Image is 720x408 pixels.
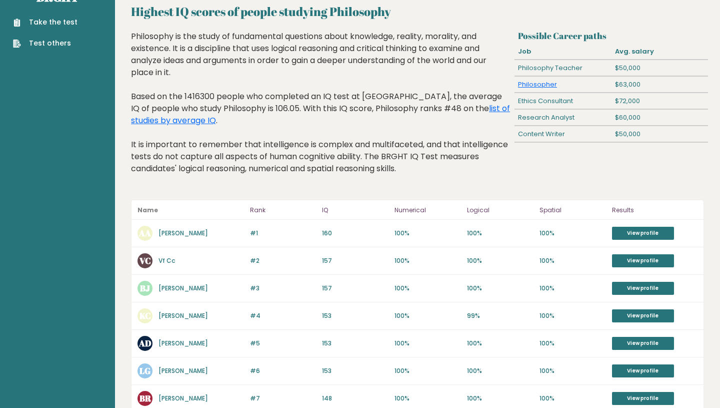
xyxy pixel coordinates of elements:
text: BJ [140,282,150,294]
p: 100% [394,394,461,403]
p: 100% [394,284,461,293]
p: 100% [467,256,533,265]
p: Numerical [394,204,461,216]
a: View profile [612,227,674,240]
a: Vf Cc [158,256,175,265]
a: View profile [612,282,674,295]
div: $50,000 [611,60,708,76]
p: 100% [394,311,461,320]
p: #2 [250,256,316,265]
a: View profile [612,337,674,350]
div: Avg. salary [611,44,708,60]
text: KC [139,310,151,321]
p: 157 [322,256,388,265]
div: Ethics Consultant [514,93,611,109]
p: 100% [467,366,533,375]
div: Content Writer [514,126,611,142]
b: Name [137,206,158,214]
a: View profile [612,309,674,322]
p: #6 [250,366,316,375]
div: Job [514,44,611,60]
text: BR [139,392,151,404]
p: Spatial [539,204,606,216]
a: Test others [13,38,77,49]
p: 100% [394,229,461,238]
p: 99% [467,311,533,320]
a: [PERSON_NAME] [158,339,208,347]
p: 148 [322,394,388,403]
a: [PERSON_NAME] [158,311,208,320]
h2: Highest IQ scores of people studying Philosophy [131,3,704,21]
p: 100% [467,229,533,238]
a: [PERSON_NAME] [158,394,208,402]
a: [PERSON_NAME] [158,366,208,375]
div: Philosophy Teacher [514,60,611,76]
a: View profile [612,254,674,267]
p: Results [612,204,697,216]
text: VC [139,255,151,266]
a: Take the test [13,17,77,28]
a: [PERSON_NAME] [158,284,208,292]
p: 100% [394,339,461,348]
p: 100% [394,256,461,265]
p: 100% [539,311,606,320]
p: 100% [539,394,606,403]
a: View profile [612,364,674,377]
p: 100% [467,284,533,293]
p: #5 [250,339,316,348]
p: 100% [539,284,606,293]
p: 100% [539,366,606,375]
p: 100% [467,339,533,348]
text: LG [139,365,150,376]
p: 100% [394,366,461,375]
p: 157 [322,284,388,293]
p: #1 [250,229,316,238]
a: list of studies by average IQ [131,103,510,126]
p: IQ [322,204,388,216]
p: #3 [250,284,316,293]
p: #7 [250,394,316,403]
a: View profile [612,392,674,405]
p: 100% [539,339,606,348]
p: 153 [322,311,388,320]
p: 153 [322,339,388,348]
p: Logical [467,204,533,216]
p: #4 [250,311,316,320]
p: 100% [539,229,606,238]
a: Philosopher [518,80,557,89]
p: 100% [539,256,606,265]
p: 100% [467,394,533,403]
text: AA [138,227,151,239]
div: $50,000 [611,126,708,142]
div: Research Analyst [514,110,611,126]
p: Rank [250,204,316,216]
p: 153 [322,366,388,375]
div: $63,000 [611,77,708,93]
text: AD [138,337,151,349]
div: $72,000 [611,93,708,109]
div: Philosophy is the study of fundamental questions about knowledge, reality, morality, and existenc... [131,31,510,190]
a: [PERSON_NAME] [158,229,208,237]
p: 160 [322,229,388,238]
h3: Possible Career paths [518,31,704,41]
div: $60,000 [611,110,708,126]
